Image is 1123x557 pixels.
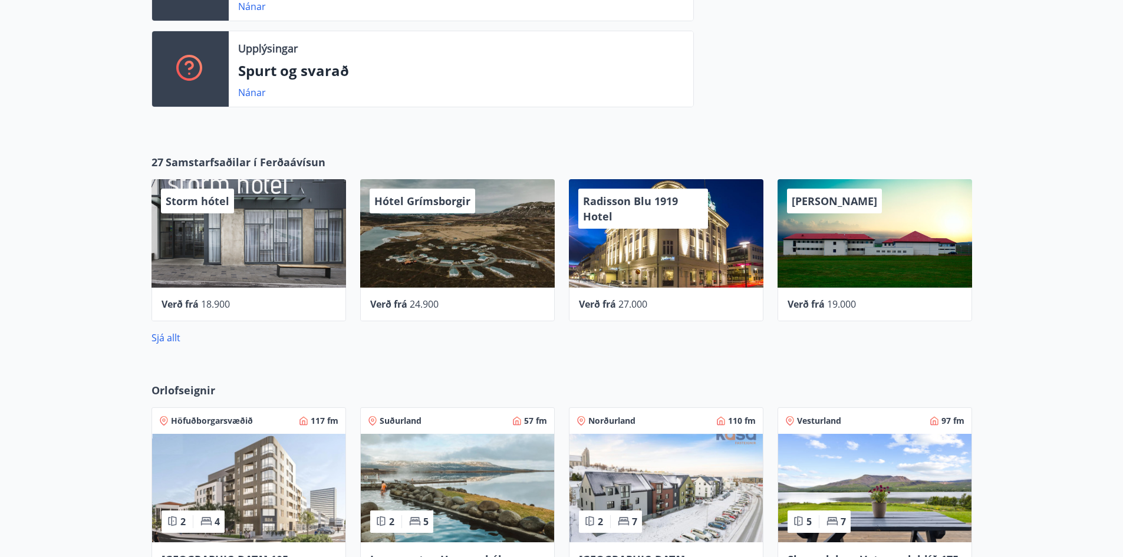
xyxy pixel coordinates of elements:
[410,298,439,311] span: 24.900
[588,415,635,427] span: Norðurland
[162,298,199,311] span: Verð frá
[583,194,678,223] span: Radisson Blu 1919 Hotel
[171,415,253,427] span: Höfuðborgarsvæðið
[389,515,394,528] span: 2
[238,41,298,56] p: Upplýsingar
[524,415,547,427] span: 57 fm
[632,515,637,528] span: 7
[827,298,856,311] span: 19.000
[201,298,230,311] span: 18.900
[380,415,421,427] span: Suðurland
[374,194,470,208] span: Hótel Grímsborgir
[728,415,756,427] span: 110 fm
[238,86,266,99] a: Nánar
[841,515,846,528] span: 7
[569,434,763,542] img: Paella dish
[180,515,186,528] span: 2
[598,515,603,528] span: 2
[166,154,325,170] span: Samstarfsaðilar í Ferðaávísun
[166,194,229,208] span: Storm hótel
[152,383,215,398] span: Orlofseignir
[618,298,647,311] span: 27.000
[152,434,345,542] img: Paella dish
[806,515,812,528] span: 5
[423,515,429,528] span: 5
[778,434,971,542] img: Paella dish
[238,61,684,81] p: Spurt og svarað
[311,415,338,427] span: 117 fm
[792,194,877,208] span: [PERSON_NAME]
[797,415,841,427] span: Vesturland
[152,154,163,170] span: 27
[788,298,825,311] span: Verð frá
[361,434,554,542] img: Paella dish
[579,298,616,311] span: Verð frá
[215,515,220,528] span: 4
[941,415,964,427] span: 97 fm
[152,331,180,344] a: Sjá allt
[370,298,407,311] span: Verð frá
